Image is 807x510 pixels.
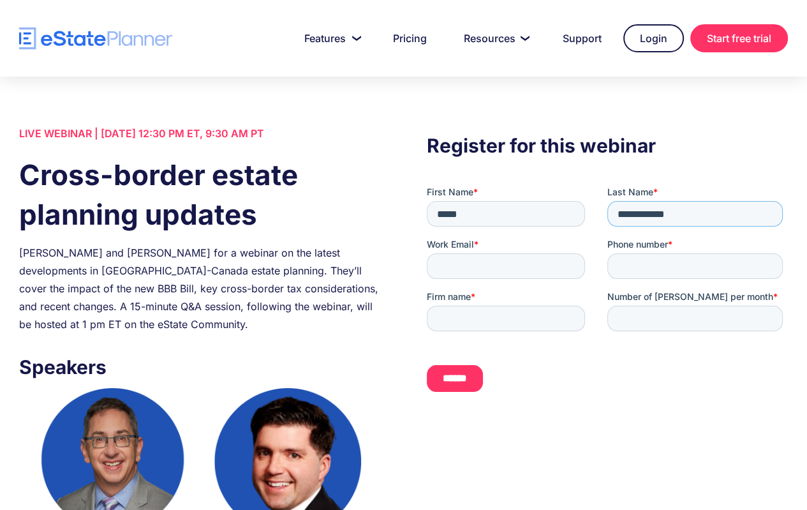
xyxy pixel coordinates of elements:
[427,186,788,403] iframe: Form 0
[19,352,380,382] h3: Speakers
[289,26,371,51] a: Features
[448,26,541,51] a: Resources
[547,26,617,51] a: Support
[378,26,442,51] a: Pricing
[690,24,788,52] a: Start free trial
[623,24,684,52] a: Login
[19,155,380,234] h1: Cross-border estate planning updates
[19,124,380,142] div: LIVE WEBINAR | [DATE] 12:30 PM ET, 9:30 AM PT
[19,244,380,333] div: [PERSON_NAME] and [PERSON_NAME] for a webinar on the latest developments in [GEOGRAPHIC_DATA]-Can...
[19,27,172,50] a: home
[427,131,788,160] h3: Register for this webinar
